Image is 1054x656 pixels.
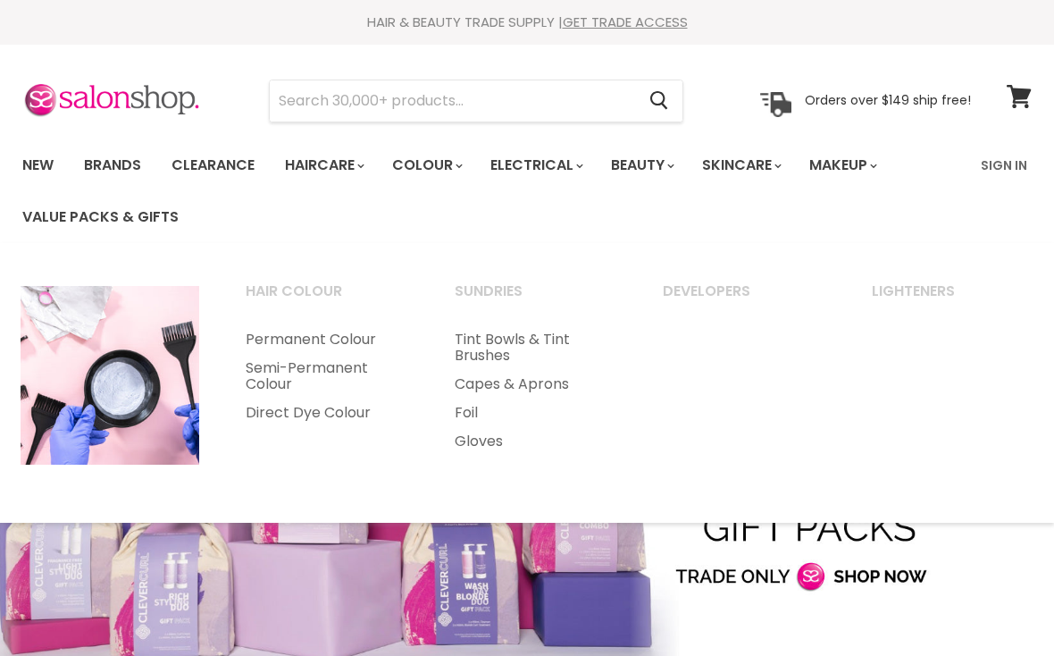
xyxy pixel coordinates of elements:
input: Search [270,80,635,122]
a: Makeup [796,147,888,184]
ul: Main menu [223,325,429,427]
a: Sundries [432,277,638,322]
a: Colour [379,147,473,184]
a: Developers [640,277,846,322]
a: Brands [71,147,155,184]
ul: Main menu [432,325,638,456]
a: Beauty [598,147,685,184]
a: Skincare [689,147,792,184]
a: GET TRADE ACCESS [563,13,688,31]
a: Capes & Aprons [432,370,638,399]
button: Search [635,80,682,122]
a: Sign In [970,147,1038,184]
a: Value Packs & Gifts [9,198,192,236]
a: Direct Dye Colour [223,399,429,427]
a: Hair Colour [223,277,429,322]
a: Semi-Permanent Colour [223,354,429,399]
a: New [9,147,67,184]
a: Haircare [272,147,375,184]
form: Product [269,80,683,122]
a: Tint Bowls & Tint Brushes [432,325,638,370]
ul: Main menu [9,139,970,243]
a: Foil [432,399,638,427]
a: Gloves [432,427,638,456]
a: Clearance [158,147,268,184]
a: Electrical [477,147,594,184]
p: Orders over $149 ship free! [805,92,971,108]
a: Permanent Colour [223,325,429,354]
